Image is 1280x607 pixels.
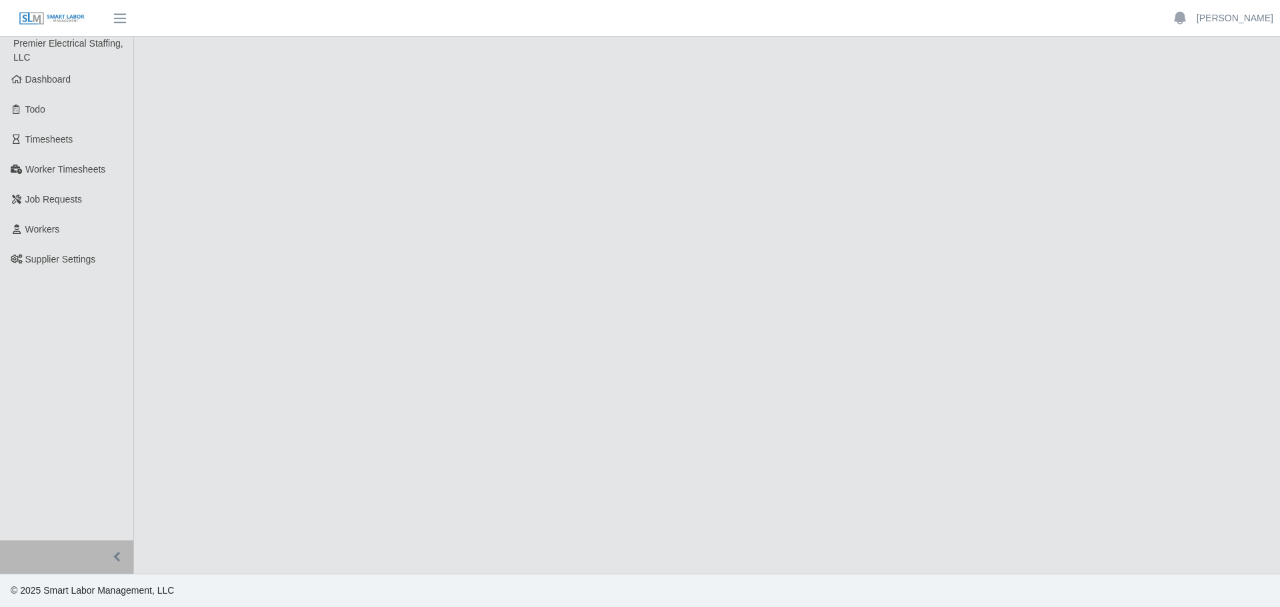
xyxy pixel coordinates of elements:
[13,38,123,63] span: Premier Electrical Staffing, LLC
[11,585,174,596] span: © 2025 Smart Labor Management, LLC
[25,254,96,265] span: Supplier Settings
[19,11,85,26] img: SLM Logo
[25,134,73,145] span: Timesheets
[25,104,45,115] span: Todo
[25,224,60,235] span: Workers
[1197,11,1273,25] a: [PERSON_NAME]
[25,194,83,205] span: Job Requests
[25,74,71,85] span: Dashboard
[25,164,105,175] span: Worker Timesheets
